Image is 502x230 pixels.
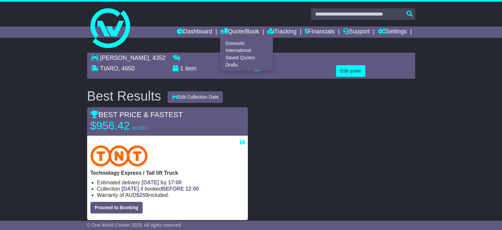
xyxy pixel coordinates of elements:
a: International [220,47,273,54]
li: Collection [97,186,245,192]
span: [DATE] by 17:00 [142,180,182,185]
p: Technology Express / Tail lift Truck [90,170,245,176]
a: Saved Quotes [220,54,273,62]
button: Proceed to Booking [90,202,143,213]
img: TNT Domestic: Technology Express / Tail lift Truck [90,145,148,166]
a: Dashboard [177,26,212,38]
a: Quote/Book [220,26,259,38]
a: Domestic [220,40,273,47]
a: Tracking [267,26,296,38]
div: Best Results [84,89,165,103]
span: BEFORE [162,186,184,192]
span: , 4650 [118,65,135,72]
a: Drafts [220,61,273,69]
span: [PERSON_NAME] [100,55,149,61]
span: [DATE] [121,186,139,192]
span: inc GST [133,126,147,130]
li: Estimated delivery [97,179,245,186]
p: $956.42 [90,119,173,132]
span: BEST PRICE & FASTEST [90,111,183,119]
a: Financials [305,26,335,38]
button: Edit Collection Date [168,91,223,103]
li: Warranty of AUD included. [97,192,245,198]
span: TIARO [100,65,118,72]
span: 250 [139,192,148,198]
span: 1 [180,65,184,72]
span: , 4352 [149,55,166,61]
span: 120 [262,65,272,72]
span: $ [136,192,148,198]
a: Settings [378,26,407,38]
span: © One World Courier 2025. All rights reserved. [87,222,183,228]
span: 12:00 [185,186,199,192]
a: Support [343,26,370,38]
span: item [185,65,196,72]
span: if booked [121,186,199,192]
button: Edit quote [336,65,365,77]
div: Quote/Book [220,38,273,70]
